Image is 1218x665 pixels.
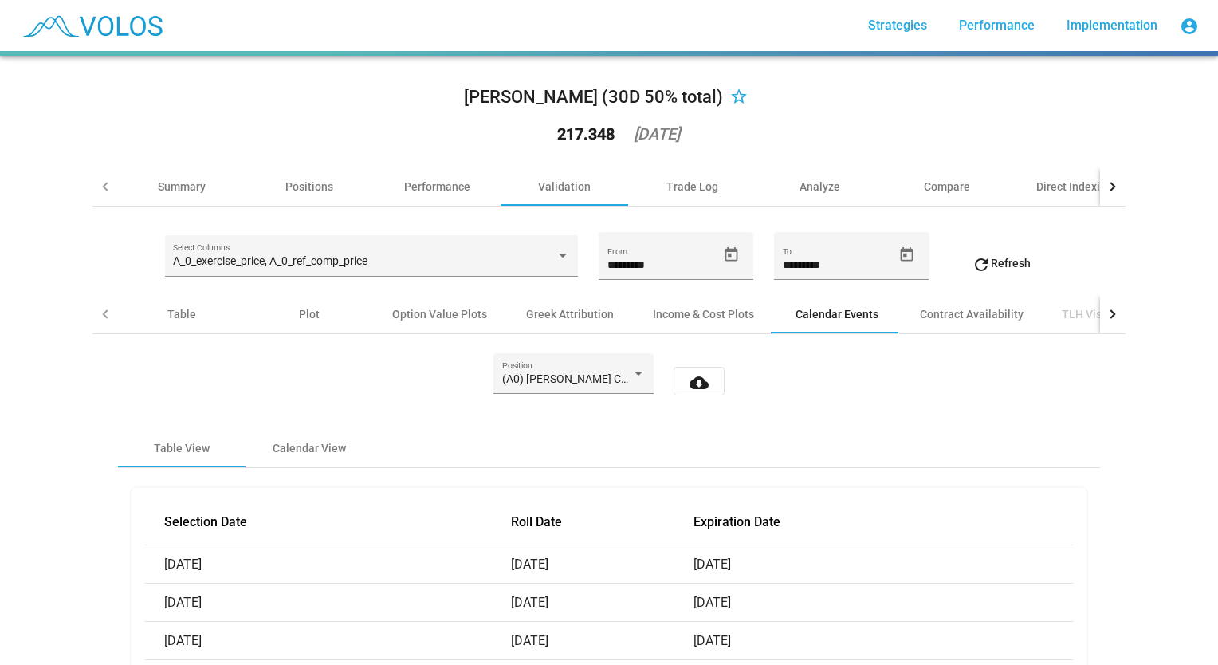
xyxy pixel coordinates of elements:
a: Performance [946,11,1047,40]
td: [DATE] [511,622,693,660]
div: 217.348 [557,126,615,142]
td: [DATE] [693,622,1073,660]
button: Refresh [959,249,1043,277]
span: Refresh [972,257,1031,270]
th: Expiration Date [693,501,1073,545]
a: Strategies [855,11,940,40]
div: Option Value Plots [392,306,487,322]
mat-icon: cloud_download [690,373,709,392]
span: Performance [959,18,1035,33]
span: Implementation [1067,18,1157,33]
span: A_0_exercise_price, A_0_ref_comp_price [173,254,367,267]
div: Summary [158,179,206,195]
div: Table View [154,440,210,456]
th: Selection Date [145,501,510,545]
div: Trade Log [666,179,718,195]
div: [DATE] [634,126,680,142]
div: Positions [285,179,333,195]
div: Calendar View [273,440,346,456]
img: blue_transparent.png [13,6,171,45]
td: [DATE] [693,584,1073,622]
div: TLH Visualizations [1062,306,1158,322]
div: Validation [538,179,591,195]
div: Greek Attribution [526,306,614,322]
div: Contract Availability [920,306,1024,322]
td: [DATE] [145,545,510,584]
mat-icon: account_circle [1180,17,1199,36]
mat-icon: refresh [972,255,991,274]
th: Roll Date [511,501,693,545]
td: [DATE] [511,545,693,584]
a: Implementation [1054,11,1170,40]
td: [DATE] [693,545,1073,584]
div: Compare [924,179,970,195]
div: Table [167,306,196,322]
button: Open calendar [717,241,745,269]
div: Plot [299,306,320,322]
div: Calendar Events [796,306,878,322]
td: [DATE] [145,584,510,622]
button: Open calendar [893,241,921,269]
td: [DATE] [145,622,510,660]
div: Direct Indexing [1036,179,1113,195]
span: Strategies [868,18,927,33]
div: Performance [404,179,470,195]
div: [PERSON_NAME] (30D 50% total) [464,85,723,110]
td: [DATE] [511,584,693,622]
div: Income & Cost Plots [653,306,754,322]
mat-icon: star_border [729,89,748,108]
div: Analyze [800,179,840,195]
span: (A0) [PERSON_NAME] Call [502,372,632,385]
